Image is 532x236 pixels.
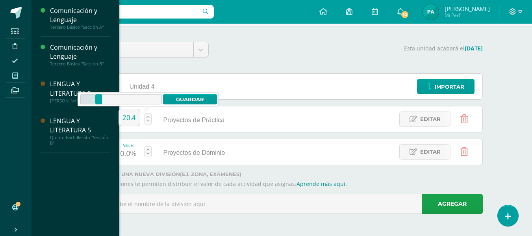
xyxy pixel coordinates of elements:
[50,43,110,61] div: Comunicación y Lenguaje
[97,194,482,214] input: Escribe el nombre de la división aquí
[50,43,110,67] a: Comunicación y LenguajeTercero Básico "Sección B"
[50,135,110,146] div: Quinto Bachillerato "Sección B"
[163,94,217,104] a: Guardar
[122,74,163,99] div: Unidad 4
[50,117,110,146] a: LENGUA Y LITERATURA 5Quinto Bachillerato "Sección B"
[50,80,110,103] a: LENGUA Y LITERATURA 5[PERSON_NAME] "Sección A"
[82,42,208,57] a: Unidad 4
[297,180,347,188] a: Aprende más aquí.
[97,180,483,188] p: Las divisiones te permiten distribuir el valor de cada actividad que asignas.
[50,24,110,30] div: Tercero Básico "Sección A"
[163,149,225,156] span: Proyectos de Dominio
[120,148,137,160] div: 0.0%
[422,194,483,214] a: Agregar
[97,171,483,177] label: Agrega una nueva división
[465,45,483,52] strong: [DATE]
[420,112,441,126] span: Editar
[435,80,464,94] span: Importar
[180,171,241,177] strong: (ej. Zona, Exámenes)
[50,98,110,104] div: [PERSON_NAME] "Sección A"
[50,6,110,30] a: Comunicación y LenguajeTercero Básico "Sección A"
[445,5,490,13] span: [PERSON_NAME]
[87,42,187,57] span: Unidad 4
[445,12,490,19] span: Mi Perfil
[120,143,137,148] div: Value:
[50,61,110,67] div: Tercero Básico "Sección B"
[218,45,483,52] p: Esta unidad acabará el
[423,4,439,20] img: 25cbe30f78927f3be28dbebb0b80f141.png
[50,6,110,24] div: Comunicación y Lenguaje
[163,117,225,123] span: Proyectos de Práctica
[400,10,409,19] span: 10
[37,5,214,19] input: Busca un usuario...
[420,145,441,159] span: Editar
[50,80,110,98] div: LENGUA Y LITERATURA 5
[50,117,110,135] div: LENGUA Y LITERATURA 5
[417,79,475,94] a: Importar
